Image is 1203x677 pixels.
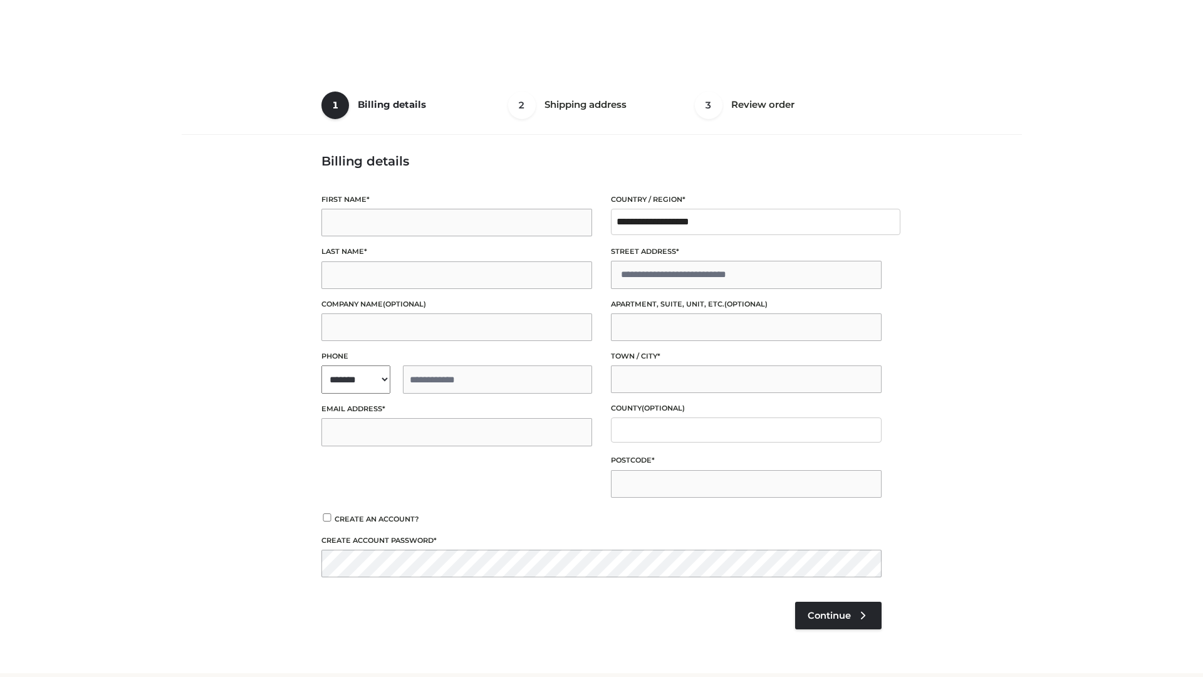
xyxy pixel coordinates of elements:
span: (optional) [724,300,768,308]
span: Continue [808,610,851,621]
span: (optional) [383,300,426,308]
label: Postcode [611,454,882,466]
label: Create account password [321,535,882,547]
span: (optional) [642,404,685,412]
label: Country / Region [611,194,882,206]
label: Company name [321,298,592,310]
span: Create an account? [335,515,419,523]
label: County [611,402,882,414]
label: Last name [321,246,592,258]
span: 1 [321,92,349,119]
label: Town / City [611,350,882,362]
span: Shipping address [544,98,627,110]
span: Billing details [358,98,426,110]
a: Continue [795,602,882,629]
label: Apartment, suite, unit, etc. [611,298,882,310]
span: 2 [508,92,536,119]
h3: Billing details [321,154,882,169]
label: Phone [321,350,592,362]
label: Email address [321,403,592,415]
input: Create an account? [321,513,333,522]
span: Review order [731,98,794,110]
span: 3 [695,92,722,119]
label: Street address [611,246,882,258]
label: First name [321,194,592,206]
